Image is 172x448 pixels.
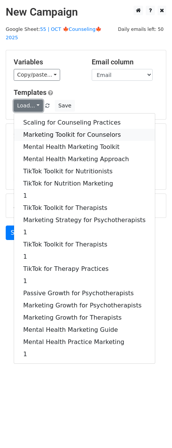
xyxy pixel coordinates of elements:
[55,100,75,112] button: Save
[14,214,155,226] a: Marketing Strategy for Psychotherapists
[6,26,102,41] a: 55 | OCT 🍁Counseling🍁 2025
[14,275,155,287] a: 1
[14,251,155,263] a: 1
[14,324,155,336] a: Mental Health Marketing Guide
[14,153,155,165] a: Mental Health Marketing Approach
[14,100,43,112] a: Load...
[14,238,155,251] a: TikTok Toolkit for Therapists
[14,263,155,275] a: TikTok for Therapy Practices
[14,202,155,214] a: TikTok Toolkit for Therapists
[134,411,172,448] iframe: Chat Widget
[14,178,155,190] a: TikTok for Nutrition Marketing
[14,141,155,153] a: Mental Health Marketing Toolkit
[115,26,166,32] a: Daily emails left: 50
[6,226,31,240] a: Send
[14,129,155,141] a: Marketing Toolkit for Counselors
[14,190,155,202] a: 1
[115,25,166,34] span: Daily emails left: 50
[14,226,155,238] a: 1
[14,58,80,66] h5: Variables
[14,336,155,348] a: Mental Health Practice Marketing
[14,312,155,324] a: Marketing Growth for Therapists
[14,88,46,96] a: Templates
[14,299,155,312] a: Marketing Growth for Psychotherapists
[14,165,155,178] a: TikTok Toolkit for Nutritionists
[92,58,158,66] h5: Email column
[14,348,155,360] a: 1
[6,26,102,41] small: Google Sheet:
[6,6,166,19] h2: New Campaign
[14,287,155,299] a: Passive Growth for Psychotherapists
[14,117,155,129] a: Scaling for Counseling Practices
[14,69,60,81] a: Copy/paste...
